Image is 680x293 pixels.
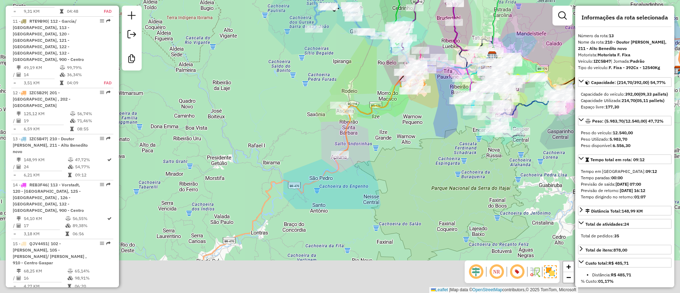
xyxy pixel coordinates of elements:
[608,260,629,266] strong: R$ 485,71
[106,19,110,23] em: Rota exportada
[611,58,645,64] span: | Jornada:
[29,136,47,141] span: IZC5B47
[581,97,669,104] div: Capacidade Utilizada:
[70,127,74,131] i: Tempo total em rota
[23,171,68,179] td: 6,21 KM
[68,165,73,169] i: % de utilização da cubagem
[17,276,21,280] i: Total de Atividades
[581,136,669,142] div: Peso Utilizado:
[75,171,107,179] td: 09:12
[17,269,21,273] i: Distância Total
[590,157,645,162] span: Tempo total em rota: 09:12
[630,58,645,64] strong: Padrão
[96,8,112,15] td: FAD
[613,143,630,148] strong: 6.556,30
[624,221,629,227] strong: 24
[68,269,73,273] i: % de utilização do peso
[611,272,631,277] strong: R$ 485,71
[72,222,107,229] td: 89,38%
[578,206,671,215] a: Distância Total:148,99 KM
[487,51,497,60] img: FAD Blumenau
[67,79,96,86] td: 04:09
[431,287,448,292] a: Leaflet
[13,275,16,282] td: /
[646,169,657,174] strong: 09:12
[13,79,16,86] td: =
[23,163,68,170] td: 24
[106,182,110,187] em: Rota exportada
[68,276,73,280] i: % de utilização da cubagem
[29,241,48,246] span: QJV4451
[581,142,669,149] div: Peso disponível:
[578,14,671,21] h4: Informações da rota selecionada
[581,233,669,239] div: Total de pedidos:
[566,262,571,271] span: +
[578,269,671,287] div: Custo total:R$ 485,71
[578,88,671,113] div: Capacidade: (214,70/392,00) 54,77%
[622,208,643,214] span: 148,99 KM
[23,79,59,86] td: 3,51 KM
[23,71,59,78] td: 14
[106,136,110,141] em: Rota exportada
[578,33,671,39] div: Número da rota:
[610,136,627,142] strong: 5.983,70
[74,275,110,282] td: 98,91%
[60,9,63,13] i: Tempo total em rota
[488,51,497,60] img: CDD Blumenau
[13,117,16,124] td: /
[100,19,104,23] em: Opções
[23,8,59,15] td: 9,31 KM
[60,66,65,70] i: % de utilização do peso
[598,278,614,284] strong: 01,17%
[13,163,16,170] td: /
[72,215,107,222] td: 56,55%
[23,230,65,237] td: 3,18 KM
[23,222,65,229] td: 17
[578,64,671,71] div: Tipo do veículo:
[578,258,671,267] a: Custo total:R$ 485,71
[585,208,643,214] div: Distância Total:
[622,98,635,103] strong: 214,70
[96,79,112,86] td: FAD
[581,91,669,97] div: Capacidade do veículo:
[613,247,627,253] strong: 878,00
[613,130,633,135] strong: 12.540,00
[29,182,47,187] span: REB3F46
[544,265,557,278] img: Exibir/Ocultar setores
[639,91,668,97] strong: (09,33 pallets)
[125,52,139,68] a: Criar modelo
[74,267,110,275] td: 65,14%
[13,8,16,15] td: =
[563,272,574,283] a: Zoom out
[23,64,59,71] td: 49,19 KM
[60,73,65,77] i: % de utilização da cubagem
[23,283,67,290] td: 4,27 KM
[17,224,21,228] i: Total de Atividades
[467,263,484,280] span: Ocultar deslocamento
[72,230,107,237] td: 06:56
[17,112,21,116] i: Distância Total
[67,71,96,78] td: 36,34%
[594,58,611,64] strong: IZC5B47
[13,71,16,78] td: /
[67,64,96,71] td: 99,79%
[581,187,669,194] div: Previsão de retorno:
[13,90,70,108] span: | 201 - [GEOGRAPHIC_DATA] , 202 - [GEOGRAPHIC_DATA]
[23,267,67,275] td: 68,25 KM
[23,215,65,222] td: 54,10 KM
[100,136,104,141] em: Opções
[23,156,68,163] td: 148,99 KM
[578,116,671,125] a: Peso: (5.983,70/12.540,00) 47,72%
[67,8,96,15] td: 04:48
[23,125,70,133] td: 6,59 KM
[17,165,21,169] i: Total de Atividades
[429,287,578,293] div: Map data © contributors,© 2025 TomTom, Microsoft
[13,182,84,213] span: | 113 - Vorstadt, 120 - [GEOGRAPHIC_DATA], 125 - [GEOGRAPHIC_DATA] , 126 - [GEOGRAPHIC_DATA], 132...
[68,284,71,288] i: Tempo total em rota
[509,263,526,280] span: Exibir número da rota
[29,18,47,24] span: RTE9B90
[13,241,87,265] span: 15 -
[529,266,540,277] img: Fluxo de ruas
[581,175,669,181] div: Tempo paradas:
[592,272,669,278] li: Distância:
